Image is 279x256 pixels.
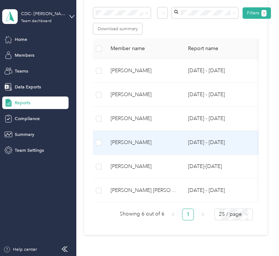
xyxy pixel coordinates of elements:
[197,208,209,220] button: right
[21,10,67,17] div: CDC- [PERSON_NAME]
[15,147,44,154] span: Team Settings
[15,131,34,138] span: Summary
[111,138,176,147] div: [PERSON_NAME]
[188,67,257,75] p: [DATE] - [DATE]
[200,212,205,217] span: right
[188,186,257,194] p: [DATE] - [DATE]
[171,212,175,217] span: left
[188,138,257,147] p: [DATE] - [DATE]
[15,68,28,74] span: Teams
[15,84,41,90] span: Data Exports
[15,115,40,122] span: Compliance
[188,91,257,99] p: [DATE] - [DATE]
[21,19,52,23] div: Team dashboard
[188,115,257,123] p: [DATE] - [DATE]
[3,246,37,253] button: Help center
[15,36,27,43] span: Home
[105,39,182,59] th: Member name
[111,162,176,171] div: [PERSON_NAME]
[261,10,266,17] button: 1
[215,208,253,220] div: Page Size
[238,215,279,256] iframe: Everlance-gr Chat Button Frame
[197,208,209,220] li: Next Page
[243,7,271,19] button: Filters1
[263,10,265,16] span: 1
[111,186,176,194] div: [PERSON_NAME] [PERSON_NAME]
[219,209,248,220] span: 25 / page
[182,39,263,59] th: Report name
[15,99,30,106] span: Reports
[167,208,179,220] button: left
[111,91,176,99] div: [PERSON_NAME]
[120,208,164,220] span: Showing 6 out of 6
[182,208,194,220] li: 1
[188,162,257,171] p: [DATE]-[DATE]
[111,115,176,123] div: [PERSON_NAME]
[167,208,179,220] li: Previous Page
[15,52,34,59] span: Members
[182,209,193,220] a: 1
[93,23,142,34] button: Download summary
[111,67,176,75] div: [PERSON_NAME]
[111,45,176,52] div: Member name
